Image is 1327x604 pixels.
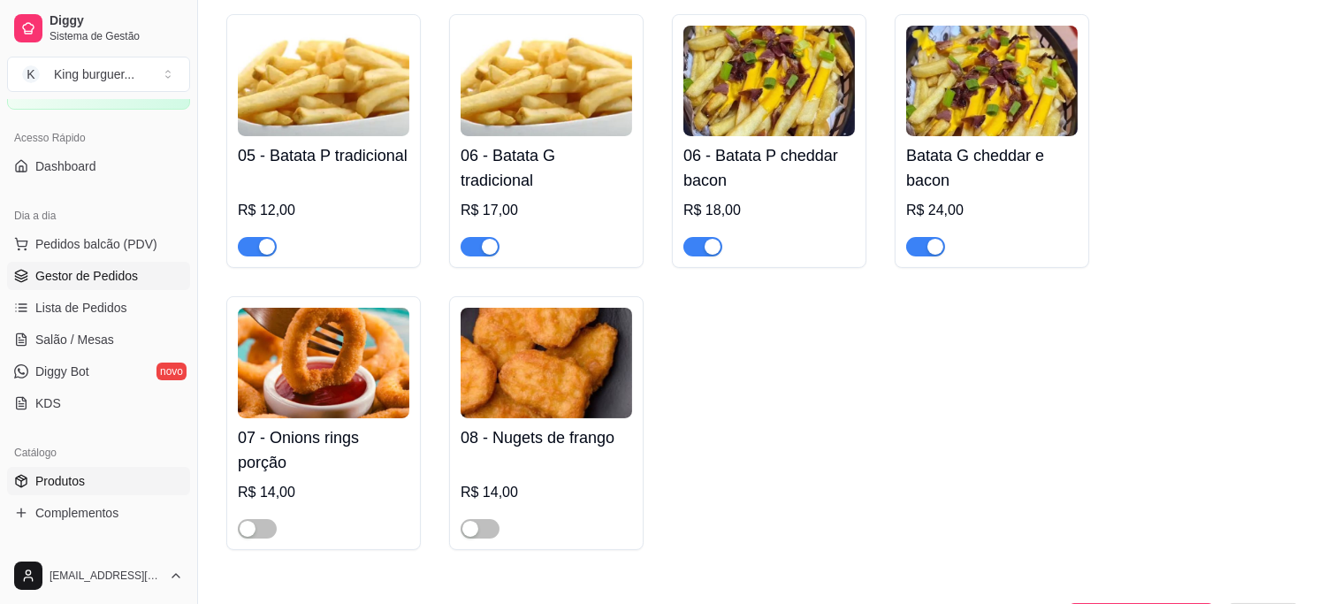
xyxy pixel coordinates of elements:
div: R$ 12,00 [238,200,409,221]
div: R$ 17,00 [461,200,632,221]
img: product-image [906,26,1078,136]
div: R$ 14,00 [238,482,409,503]
span: Salão / Mesas [35,331,114,348]
h4: 06 - Batata G tradicional [461,143,632,193]
a: Lista de Pedidos [7,294,190,322]
img: product-image [683,26,855,136]
span: Dashboard [35,157,96,175]
span: K [22,65,40,83]
a: Complementos [7,499,190,527]
a: Produtos [7,467,190,495]
div: Acesso Rápido [7,124,190,152]
div: King burguer ... [54,65,134,83]
span: Lista de Pedidos [35,299,127,317]
a: KDS [7,389,190,417]
div: R$ 24,00 [906,200,1078,221]
h4: Batata G cheddar e bacon [906,143,1078,193]
h4: 05 - Batata P tradicional [238,143,409,168]
div: Catálogo [7,439,190,467]
img: product-image [461,26,632,136]
div: Dia a dia [7,202,190,230]
span: Diggy Bot [35,363,89,380]
span: Gestor de Pedidos [35,267,138,285]
span: Produtos [35,472,85,490]
div: R$ 18,00 [683,200,855,221]
span: Pedidos balcão (PDV) [35,235,157,253]
a: Gestor de Pedidos [7,262,190,290]
img: product-image [238,308,409,418]
a: DiggySistema de Gestão [7,7,190,50]
button: [EMAIL_ADDRESS][DOMAIN_NAME] [7,554,190,597]
h4: 06 - Batata P cheddar bacon [683,143,855,193]
span: Complementos [35,504,118,522]
span: [EMAIL_ADDRESS][DOMAIN_NAME] [50,569,162,583]
button: Select a team [7,57,190,92]
a: Dashboard [7,152,190,180]
span: Sistema de Gestão [50,29,183,43]
a: Salão / Mesas [7,325,190,354]
img: product-image [238,26,409,136]
button: Pedidos balcão (PDV) [7,230,190,258]
span: Diggy [50,13,183,29]
a: Diggy Botnovo [7,357,190,386]
h4: 07 - Onions rings porção [238,425,409,475]
span: KDS [35,394,61,412]
h4: 08 - Nugets de frango [461,425,632,450]
img: product-image [461,308,632,418]
div: R$ 14,00 [461,482,632,503]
